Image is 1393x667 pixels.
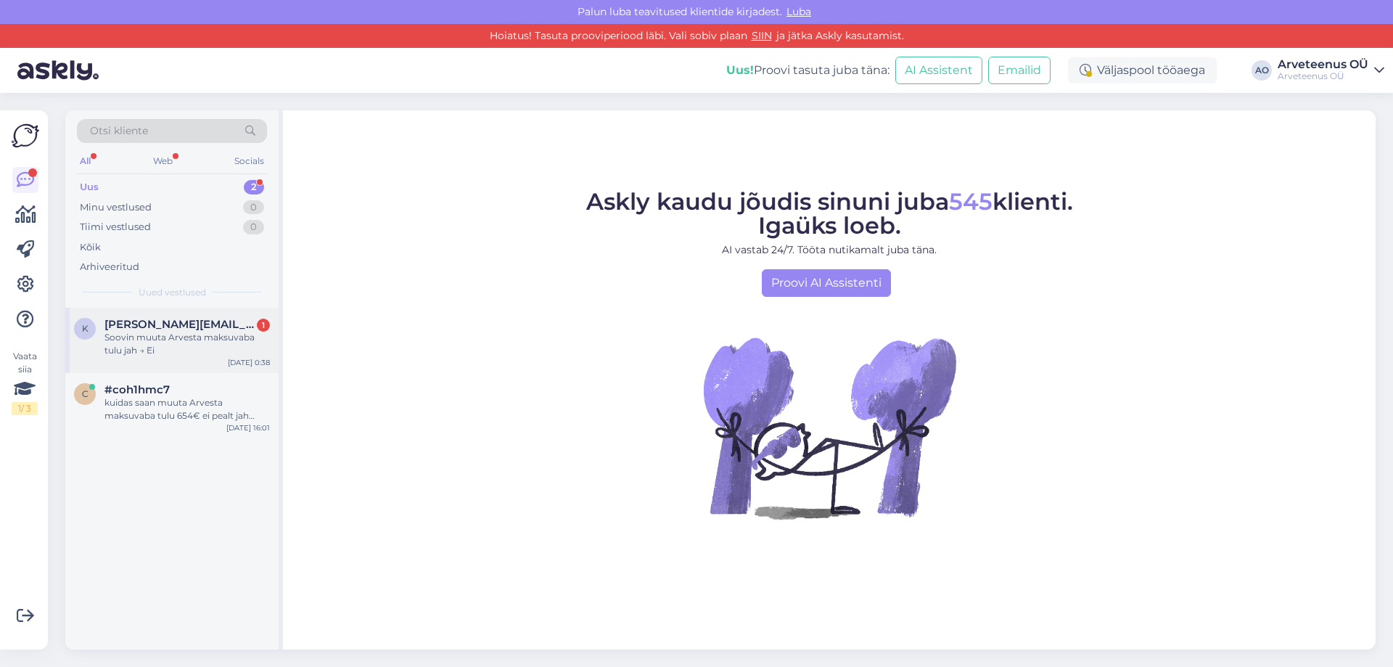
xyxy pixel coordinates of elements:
[988,57,1051,84] button: Emailid
[80,260,139,274] div: Arhiveeritud
[762,269,891,297] a: Proovi AI Assistenti
[12,350,38,415] div: Vaata siia
[80,240,101,255] div: Kõik
[80,220,151,234] div: Tiimi vestlused
[150,152,176,171] div: Web
[1278,59,1384,82] a: Arveteenus OÜArveteenus OÜ
[244,180,264,195] div: 2
[104,383,170,396] span: #coh1hmc7
[226,422,270,433] div: [DATE] 16:01
[104,396,270,422] div: kuidas saan muuta Arvesta maksuvaba tulu 654€ ei pealt jah [PERSON_NAME]
[895,57,982,84] button: AI Assistent
[782,5,815,18] span: Luba
[1278,70,1368,82] div: Arveteenus OÜ
[228,357,270,368] div: [DATE] 0:38
[82,323,89,334] span: k
[82,388,89,399] span: c
[586,242,1073,258] p: AI vastab 24/7. Tööta nutikamalt juba täna.
[726,63,754,77] b: Uus!
[257,319,270,332] div: 1
[1278,59,1368,70] div: Arveteenus OÜ
[104,331,270,357] div: Soovin muuta Arvesta maksuvaba tulu jah → Ei
[231,152,267,171] div: Socials
[1252,60,1272,81] div: AO
[949,187,993,216] span: 545
[699,297,960,558] img: No Chat active
[1068,57,1217,83] div: Väljaspool tööaega
[80,180,99,195] div: Uus
[12,122,39,150] img: Askly Logo
[243,200,264,215] div: 0
[77,152,94,171] div: All
[139,286,206,299] span: Uued vestlused
[726,62,889,79] div: Proovi tasuta juba täna:
[12,402,38,415] div: 1 / 3
[586,187,1073,240] span: Askly kaudu jõudis sinuni juba klienti. Igaüks loeb.
[747,29,776,42] a: SIIN
[243,220,264,234] div: 0
[90,123,148,139] span: Otsi kliente
[80,200,152,215] div: Minu vestlused
[104,318,255,331] span: karl.roosipuu@gmail.com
